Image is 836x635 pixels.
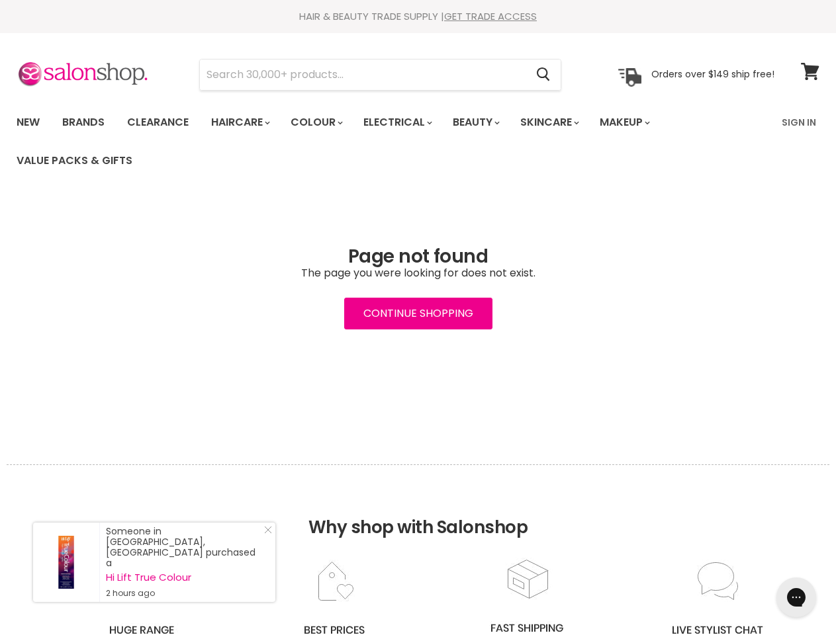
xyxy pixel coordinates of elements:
a: Continue Shopping [344,298,492,329]
a: Hi Lift True Colour [106,572,262,583]
div: Someone in [GEOGRAPHIC_DATA], [GEOGRAPHIC_DATA] purchased a [106,526,262,599]
a: Makeup [590,108,658,136]
ul: Main menu [7,103,774,180]
a: Electrical [353,108,440,136]
iframe: Gorgias live chat messenger [770,573,823,622]
a: Brands [52,108,115,136]
a: Colour [281,108,351,136]
form: Product [199,59,561,91]
small: 2 hours ago [106,588,262,599]
a: Value Packs & Gifts [7,147,142,175]
a: Visit product page [33,523,99,602]
a: Haircare [201,108,278,136]
a: GET TRADE ACCESS [444,9,537,23]
svg: Close Icon [264,526,272,534]
a: Sign In [774,108,824,136]
a: New [7,108,50,136]
h2: Why shop with Salonshop [7,464,829,558]
p: The page you were looking for does not exist. [17,267,819,279]
a: Skincare [510,108,587,136]
a: Clearance [117,108,199,136]
p: Orders over $149 ship free! [651,68,774,80]
a: Close Notification [259,526,272,539]
a: Beauty [443,108,508,136]
h1: Page not found [17,246,819,267]
button: Search [526,60,561,90]
input: Search [200,60,526,90]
